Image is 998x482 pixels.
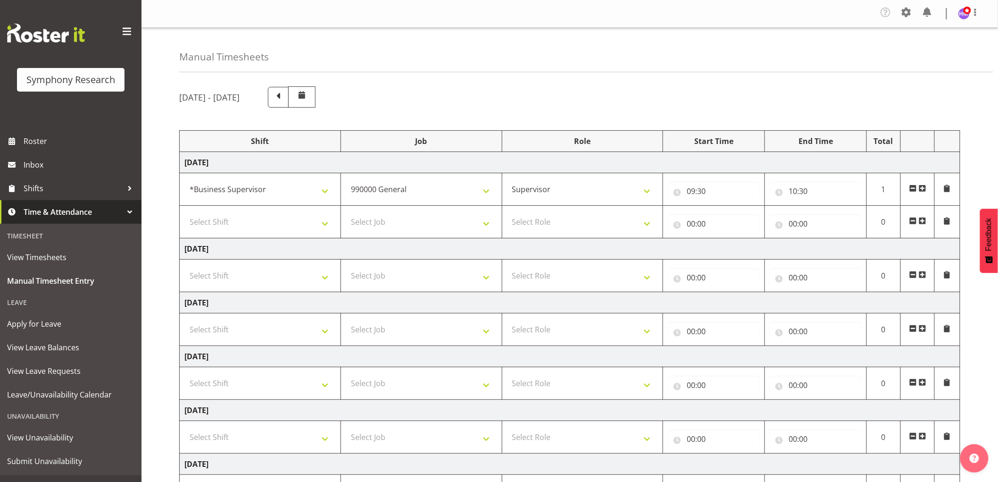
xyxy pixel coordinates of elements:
[958,8,970,19] img: hitesh-makan1261.jpg
[867,260,901,292] td: 0
[770,376,862,395] input: Click to select...
[180,292,960,313] td: [DATE]
[26,73,115,87] div: Symphony Research
[2,293,139,312] div: Leave
[180,152,960,173] td: [DATE]
[7,388,134,402] span: Leave/Unavailability Calendar
[770,322,862,341] input: Click to select...
[24,181,123,195] span: Shifts
[507,135,658,147] div: Role
[179,51,269,62] h4: Manual Timesheets
[24,205,123,219] span: Time & Attendance
[2,449,139,473] a: Submit Unavailability
[2,226,139,245] div: Timesheet
[770,430,862,448] input: Click to select...
[770,268,862,287] input: Click to select...
[872,135,896,147] div: Total
[770,135,862,147] div: End Time
[770,214,862,233] input: Click to select...
[668,322,760,341] input: Click to select...
[668,268,760,287] input: Click to select...
[668,430,760,448] input: Click to select...
[2,426,139,449] a: View Unavailability
[2,383,139,406] a: Leave/Unavailability Calendar
[179,92,240,102] h5: [DATE] - [DATE]
[867,367,901,400] td: 0
[2,336,139,359] a: View Leave Balances
[985,218,993,251] span: Feedback
[7,340,134,355] span: View Leave Balances
[2,406,139,426] div: Unavailability
[7,24,85,42] img: Rosterit website logo
[180,454,960,475] td: [DATE]
[24,158,137,172] span: Inbox
[668,214,760,233] input: Click to select...
[7,317,134,331] span: Apply for Leave
[7,454,134,468] span: Submit Unavailability
[867,313,901,346] td: 0
[2,245,139,269] a: View Timesheets
[180,400,960,421] td: [DATE]
[184,135,336,147] div: Shift
[867,173,901,206] td: 1
[7,274,134,288] span: Manual Timesheet Entry
[2,312,139,336] a: Apply for Leave
[867,206,901,238] td: 0
[2,269,139,293] a: Manual Timesheet Entry
[346,135,497,147] div: Job
[970,454,979,463] img: help-xxl-2.png
[668,135,760,147] div: Start Time
[668,376,760,395] input: Click to select...
[770,182,862,201] input: Click to select...
[980,209,998,273] button: Feedback - Show survey
[7,431,134,445] span: View Unavailability
[7,250,134,264] span: View Timesheets
[668,182,760,201] input: Click to select...
[180,238,960,260] td: [DATE]
[2,359,139,383] a: View Leave Requests
[867,421,901,454] td: 0
[180,346,960,367] td: [DATE]
[24,134,137,148] span: Roster
[7,364,134,378] span: View Leave Requests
